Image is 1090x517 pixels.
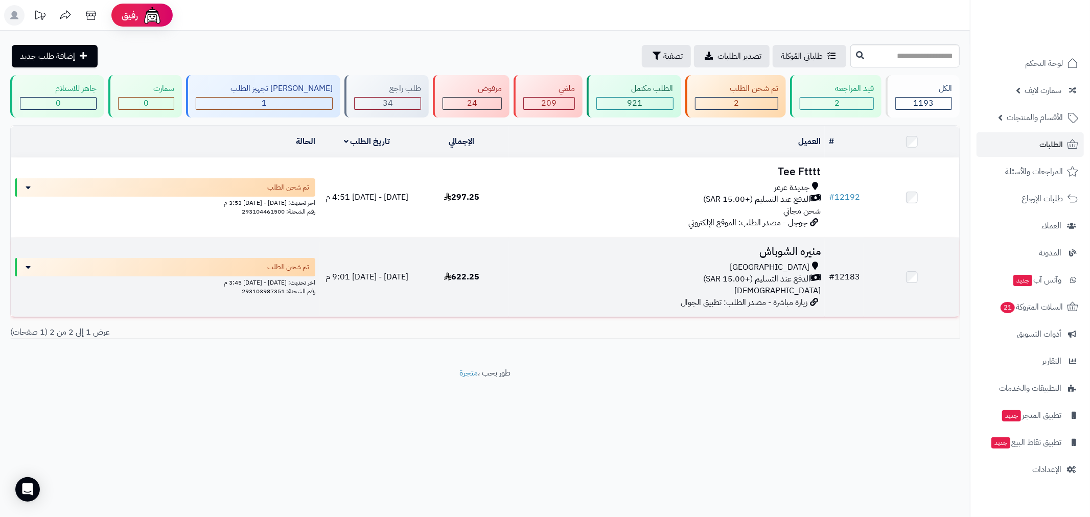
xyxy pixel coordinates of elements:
[800,83,874,95] div: قيد المراجعه
[681,296,807,309] span: زيارة مباشرة - مصدر الطلب: تطبيق الجوال
[829,135,834,148] a: #
[106,75,184,118] a: سمارت 0
[242,207,315,216] span: رقم الشحنة: 293104461500
[977,430,1084,455] a: تطبيق نقاط البيعجديد
[262,97,267,109] span: 1
[8,75,106,118] a: جاهز للاستلام 0
[977,403,1084,428] a: تطبيق المتجرجديد
[717,50,761,62] span: تصدير الطلبات
[326,191,408,203] span: [DATE] - [DATE] 4:51 م
[523,83,575,95] div: ملغي
[788,75,884,118] a: قيد المراجعه 2
[596,83,674,95] div: الطلب مكتمل
[977,214,1084,238] a: العملاء
[267,182,309,193] span: تم شحن الطلب
[15,197,315,207] div: اخر تحديث: [DATE] - [DATE] 3:53 م
[703,194,810,205] span: الدفع عند التسليم (+15.00 SAR)
[977,186,1084,211] a: طلبات الإرجاع
[20,98,96,109] div: 0
[383,97,393,109] span: 34
[1041,219,1061,233] span: العملاء
[524,98,574,109] div: 209
[703,273,810,285] span: الدفع عند التسليم (+15.00 SAR)
[977,51,1084,76] a: لوحة التحكم
[642,45,691,67] button: تصفية
[1001,408,1061,422] span: تطبيق المتجر
[977,295,1084,319] a: السلات المتروكة21
[977,376,1084,401] a: التطبيقات والخدمات
[1025,83,1061,98] span: سمارت لايف
[20,50,75,62] span: إضافة طلب جديد
[459,367,478,379] a: متجرة
[443,98,501,109] div: 24
[3,326,485,338] div: عرض 1 إلى 2 من 2 (1 صفحات)
[734,285,821,297] span: [DEMOGRAPHIC_DATA]
[15,276,315,287] div: اخر تحديث: [DATE] - [DATE] 3:45 م
[444,191,479,203] span: 297.25
[829,191,860,203] a: #12192
[15,477,40,502] div: Open Intercom Messenger
[977,349,1084,373] a: التقارير
[694,45,770,67] a: تصدير الطلبات
[695,83,779,95] div: تم شحن الطلب
[512,75,585,118] a: ملغي 209
[1025,56,1063,70] span: لوحة التحكم
[267,262,309,272] span: تم شحن الطلب
[443,83,502,95] div: مرفوض
[1007,110,1063,125] span: الأقسام والمنتجات
[20,83,97,95] div: جاهز للاستلام
[184,75,343,118] a: [PERSON_NAME] تجهيز الطلب 1
[834,97,840,109] span: 2
[829,271,860,283] a: #12183
[196,83,333,95] div: [PERSON_NAME] تجهيز الطلب
[122,9,138,21] span: رفيق
[1039,246,1061,260] span: المدونة
[12,45,98,67] a: إضافة طلب جديد
[829,191,834,203] span: #
[884,75,962,118] a: الكل1193
[1017,327,1061,341] span: أدوات التسويق
[781,50,823,62] span: طلباتي المُوكلة
[783,205,821,217] span: شحن مجاني
[688,217,807,229] span: جوجل - مصدر الطلب: الموقع الإلكتروني
[1002,410,1021,421] span: جديد
[196,98,333,109] div: 1
[977,132,1084,157] a: الطلبات
[977,457,1084,482] a: الإعدادات
[977,322,1084,346] a: أدوات التسويق
[914,97,934,109] span: 1193
[1042,354,1061,368] span: التقارير
[1039,137,1063,152] span: الطلبات
[773,45,846,67] a: طلباتي المُوكلة
[342,75,431,118] a: طلب راجع 34
[27,5,53,28] a: تحديثات المنصة
[1000,300,1063,314] span: السلات المتروكة
[326,271,408,283] span: [DATE] - [DATE] 9:01 م
[144,97,149,109] span: 0
[513,246,821,257] h3: منيره الشوباش
[1022,192,1063,206] span: طلبات الإرجاع
[734,97,739,109] span: 2
[597,98,673,109] div: 921
[467,97,477,109] span: 24
[977,159,1084,184] a: المراجعات والأسئلة
[541,97,556,109] span: 209
[431,75,512,118] a: مرفوض 24
[977,268,1084,292] a: وآتس آبجديد
[142,5,163,26] img: ai-face.png
[829,271,834,283] span: #
[444,271,479,283] span: 622.25
[798,135,821,148] a: العميل
[683,75,788,118] a: تم شحن الطلب 2
[1013,275,1032,286] span: جديد
[991,437,1010,449] span: جديد
[774,182,809,194] span: جديدة عرعر
[695,98,778,109] div: 2
[800,98,873,109] div: 2
[513,166,821,178] h3: Tee Ftttt
[56,97,61,109] span: 0
[663,50,683,62] span: تصفية
[895,83,952,95] div: الكل
[1032,462,1061,477] span: الإعدادات
[449,135,475,148] a: الإجمالي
